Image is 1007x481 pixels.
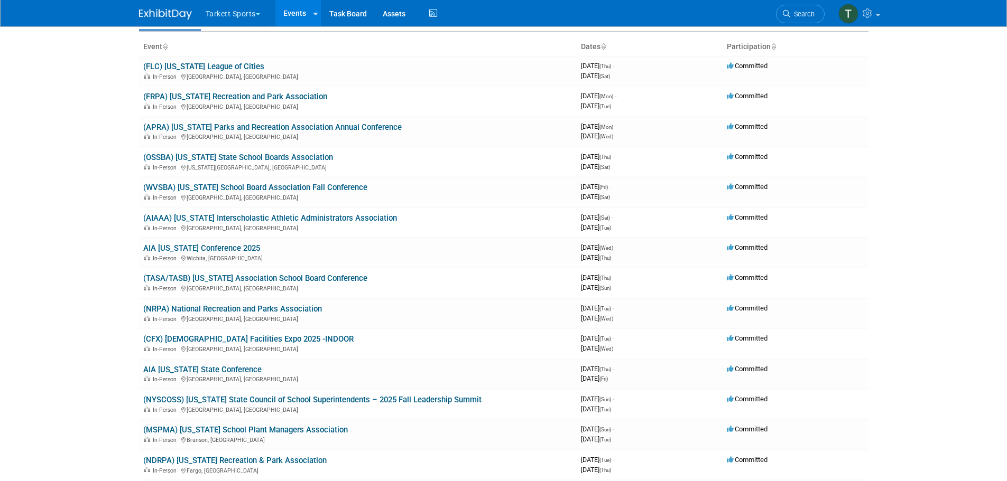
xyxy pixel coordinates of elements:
a: (AIAAA) [US_STATE] Interscholastic Athletic Administrators Association [143,213,397,223]
div: [GEOGRAPHIC_DATA], [GEOGRAPHIC_DATA] [143,102,572,110]
img: In-Person Event [144,376,150,381]
span: [DATE] [581,435,611,443]
th: Participation [723,38,869,56]
div: Wichita, [GEOGRAPHIC_DATA] [143,253,572,262]
div: [GEOGRAPHIC_DATA], [GEOGRAPHIC_DATA] [143,223,572,232]
span: In-Person [153,346,180,353]
a: (WVSBA) [US_STATE] School Board Association Fall Conference [143,183,367,192]
div: [US_STATE][GEOGRAPHIC_DATA], [GEOGRAPHIC_DATA] [143,163,572,171]
span: (Tue) [599,103,611,109]
span: [DATE] [581,132,613,140]
img: In-Person Event [144,467,150,473]
a: Sort by Event Name [162,42,168,51]
span: Committed [727,213,768,221]
span: (Fri) [599,376,608,382]
span: [DATE] [581,223,611,231]
span: Committed [727,395,768,403]
span: - [615,122,616,130]
span: In-Person [153,407,180,413]
a: (APRA) [US_STATE] Parks and Recreation Association Annual Conference [143,122,402,132]
span: (Sat) [599,164,610,170]
span: (Fri) [599,184,608,190]
img: In-Person Event [144,164,150,169]
span: [DATE] [581,92,616,100]
span: - [613,456,614,464]
img: In-Person Event [144,316,150,321]
img: In-Person Event [144,73,150,79]
img: In-Person Event [144,134,150,139]
div: [GEOGRAPHIC_DATA], [GEOGRAPHIC_DATA] [143,132,572,140]
span: Search [790,10,815,18]
a: (FRPA) [US_STATE] Recreation and Park Association [143,92,327,101]
div: [GEOGRAPHIC_DATA], [GEOGRAPHIC_DATA] [143,314,572,323]
span: [DATE] [581,183,611,191]
span: - [613,395,614,403]
span: (Thu) [599,467,611,473]
a: (MSPMA) [US_STATE] School Plant Managers Association [143,425,348,435]
span: In-Person [153,225,180,232]
span: (Tue) [599,457,611,463]
span: Committed [727,425,768,433]
span: (Sun) [599,285,611,291]
span: (Tue) [599,407,611,412]
span: - [613,425,614,433]
a: AIA [US_STATE] Conference 2025 [143,243,260,253]
span: [DATE] [581,102,611,110]
span: In-Person [153,103,180,110]
span: (Thu) [599,154,611,160]
span: - [613,62,614,70]
span: [DATE] [581,284,611,291]
span: [DATE] [581,62,614,70]
div: [GEOGRAPHIC_DATA], [GEOGRAPHIC_DATA] [143,374,572,383]
img: In-Person Event [144,285,150,290]
span: - [615,243,616,251]
a: (NDRPA) [US_STATE] Recreation & Park Association [143,456,327,465]
span: Committed [727,334,768,342]
span: Committed [727,243,768,251]
span: - [613,365,614,373]
span: [DATE] [581,72,610,80]
a: Sort by Start Date [600,42,606,51]
a: Search [776,5,825,23]
a: AIA [US_STATE] State Conference [143,365,262,374]
th: Event [139,38,577,56]
span: - [609,183,611,191]
span: Committed [727,183,768,191]
img: In-Person Event [144,255,150,260]
span: (Wed) [599,245,613,251]
span: (Thu) [599,255,611,261]
img: In-Person Event [144,346,150,351]
span: Committed [727,456,768,464]
span: [DATE] [581,456,614,464]
span: In-Person [153,467,180,474]
span: [DATE] [581,163,610,171]
span: Committed [727,153,768,161]
a: (NRPA) National Recreation and Parks Association [143,304,322,314]
img: In-Person Event [144,437,150,442]
span: [DATE] [581,334,614,342]
span: (Mon) [599,93,613,99]
span: (Tue) [599,225,611,231]
span: (Thu) [599,63,611,69]
th: Dates [577,38,723,56]
span: [DATE] [581,314,613,322]
span: [DATE] [581,466,611,474]
span: (Sun) [599,397,611,402]
span: Committed [727,365,768,373]
span: - [613,334,614,342]
img: Taven Allen [838,4,858,24]
div: [GEOGRAPHIC_DATA], [GEOGRAPHIC_DATA] [143,193,572,201]
span: - [613,153,614,161]
span: In-Person [153,316,180,323]
a: (CFX) [DEMOGRAPHIC_DATA] Facilities Expo 2025 -INDOOR [143,334,354,344]
span: [DATE] [581,344,613,352]
a: Sort by Participation Type [771,42,776,51]
span: (Sat) [599,215,610,221]
div: [GEOGRAPHIC_DATA], [GEOGRAPHIC_DATA] [143,405,572,413]
div: Fargo, [GEOGRAPHIC_DATA] [143,466,572,474]
span: [DATE] [581,395,614,403]
span: - [613,304,614,312]
div: [GEOGRAPHIC_DATA], [GEOGRAPHIC_DATA] [143,284,572,292]
span: [DATE] [581,365,614,373]
img: In-Person Event [144,103,150,109]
